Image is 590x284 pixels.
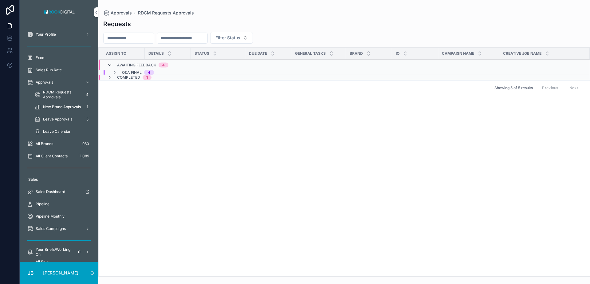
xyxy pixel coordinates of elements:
span: RDCM Requests Approvals [43,90,81,100]
a: Approvals [23,77,95,88]
a: Your Profile [23,29,95,40]
span: Showing 5 of 5 results [494,85,533,90]
div: 8 [76,261,83,268]
a: Sales Campaigns [23,223,95,234]
span: Brand [350,51,363,56]
div: 980 [81,140,91,148]
div: 5 [84,116,91,123]
span: Completed [117,75,140,80]
span: Sales Run Rate [36,68,62,73]
a: RDCM Requests Approvals [138,10,194,16]
span: Approvals [36,80,53,85]
span: Pipeline Monthly [36,214,65,219]
span: All Client Contacts [36,154,68,159]
span: Due Date [249,51,267,56]
div: 0 [76,248,83,256]
span: Campaign Name [442,51,474,56]
span: Leave Approvals [43,117,72,122]
span: Sales Dashboard [36,189,65,194]
span: JB [28,269,34,277]
a: Leave Calendar [31,126,95,137]
a: Approvals [103,10,132,16]
a: RDCM Requests Approvals4 [31,89,95,100]
img: App logo [42,7,77,17]
button: Select Button [210,32,253,44]
a: New Brand Approvals1 [31,101,95,112]
span: Exco [36,55,44,60]
span: IO [396,51,399,56]
span: Q&A Final [122,70,142,75]
span: Filter Status [215,35,240,41]
span: All Sale Briefs/Working on [36,259,73,269]
span: New Brand Approvals [43,105,81,109]
span: Sales [28,177,38,182]
p: [PERSON_NAME] [43,270,78,276]
span: Your Briefs/Working On [36,247,73,257]
span: General Tasks [295,51,326,56]
span: Awaiting Feedback [117,63,156,68]
a: Sales Dashboard [23,186,95,197]
a: Your Briefs/Working On0 [23,247,95,258]
div: 1 [84,103,91,111]
div: 1,089 [78,152,91,160]
div: 4 [84,91,91,98]
a: Leave Approvals5 [31,114,95,125]
h1: Requests [103,20,131,28]
span: Pipeline [36,202,49,207]
div: 4 [148,70,150,75]
a: Exco [23,52,95,63]
span: Sales Campaigns [36,226,66,231]
span: Approvals [111,10,132,16]
span: Status [195,51,209,56]
a: Sales Run Rate [23,65,95,76]
a: All Brands980 [23,138,95,149]
span: Details [148,51,164,56]
div: 1 [146,75,148,80]
span: All Brands [36,141,53,146]
a: Pipeline [23,199,95,210]
span: Creative Job Name [503,51,541,56]
span: Your Profile [36,32,56,37]
div: scrollable content [20,25,98,262]
span: Assign To [106,51,126,56]
a: All Client Contacts1,089 [23,151,95,162]
span: Leave Calendar [43,129,71,134]
a: All Sale Briefs/Working on8 [23,259,95,270]
a: Pipeline Monthly [23,211,95,222]
div: 4 [162,63,165,68]
a: Sales [23,174,95,185]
